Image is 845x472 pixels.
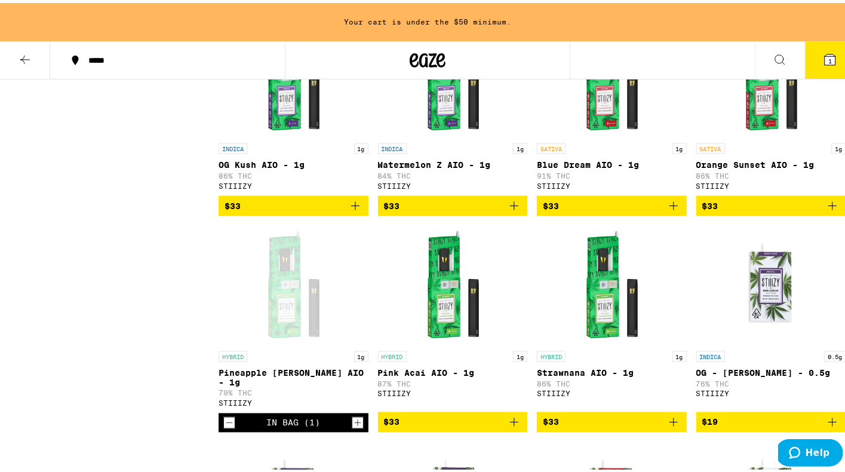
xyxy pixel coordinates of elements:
p: 1g [672,348,687,359]
a: Open page for Strawnana AIO - 1g from STIIIZY [537,223,687,409]
p: Strawnana AIO - 1g [537,365,687,375]
p: 86% THC [219,169,368,177]
p: 87% THC [378,377,528,385]
div: STIIIZY [219,397,368,404]
a: Open page for OG Kush AIO - 1g from STIIIZY [219,15,368,193]
span: $33 [225,198,241,208]
div: STIIIZY [378,387,528,395]
p: 91% THC [537,169,687,177]
div: STIIIZY [537,179,687,187]
p: HYBRID [378,348,407,359]
a: Open page for Pink Acai AIO - 1g from STIIIZY [378,223,528,409]
span: $33 [543,415,559,424]
button: Add to bag [378,193,528,213]
div: STIIIZY [537,387,687,395]
span: $33 [384,415,400,424]
p: Pink Acai AIO - 1g [378,365,528,375]
p: 86% THC [537,377,687,385]
p: 1g [354,348,368,359]
button: Add to bag [537,193,687,213]
p: Pineapple [PERSON_NAME] AIO - 1g [219,365,368,384]
p: OG Kush AIO - 1g [219,157,368,167]
p: 1g [513,348,527,359]
p: SATIVA [696,140,725,151]
button: Add to bag [219,193,368,213]
a: Open page for Watermelon Z AIO - 1g from STIIIZY [378,15,528,193]
img: STIIIZY - Strawnana AIO - 1g [552,223,671,342]
button: Add to bag [537,409,687,430]
p: 1g [513,140,527,151]
a: Open page for Pineapple Runtz AIO - 1g from STIIIZY [219,223,368,410]
span: 1 [828,54,832,62]
img: STIIIZY - OG - King Louis XIII - 0.5g [711,223,831,342]
iframe: Opens a widget where you can find more information [778,436,843,466]
p: HYBRID [219,348,247,359]
p: Blue Dream AIO - 1g [537,157,687,167]
span: $33 [543,198,559,208]
span: $33 [384,198,400,208]
p: INDICA [696,348,725,359]
div: STIIIZY [219,179,368,187]
p: 84% THC [378,169,528,177]
div: STIIIZY [378,179,528,187]
p: 1g [354,140,368,151]
button: Increment [352,414,364,426]
span: $19 [702,415,718,424]
p: 1g [672,140,687,151]
p: INDICA [378,140,407,151]
button: Decrement [223,414,235,426]
p: 79% THC [219,387,368,394]
p: Watermelon Z AIO - 1g [378,157,528,167]
span: $33 [702,198,718,208]
p: SATIVA [537,140,566,151]
button: Add to bag [378,409,528,430]
a: Open page for Blue Dream AIO - 1g from STIIIZY [537,15,687,193]
p: HYBRID [537,348,566,359]
img: STIIIZY - Pink Acai AIO - 1g [393,223,512,342]
div: In Bag (1) [266,415,320,425]
p: INDICA [219,140,247,151]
